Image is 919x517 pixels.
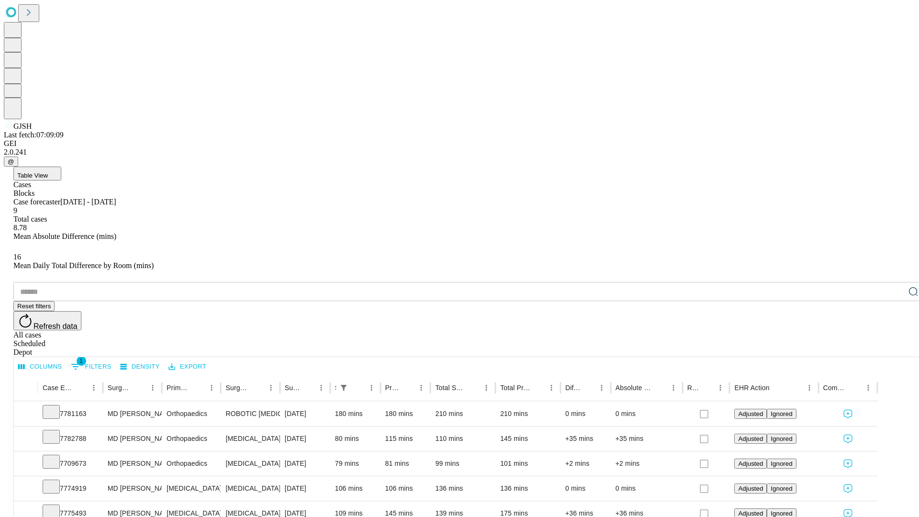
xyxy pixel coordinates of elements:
[166,360,209,374] button: Export
[301,381,314,394] button: Sort
[565,427,606,451] div: +35 mins
[734,459,767,469] button: Adjusted
[8,158,14,165] span: @
[108,384,132,392] div: Surgeon Name
[285,451,325,476] div: [DATE]
[545,381,558,394] button: Menu
[285,427,325,451] div: [DATE]
[13,122,32,130] span: GJSH
[13,198,60,206] span: Case forecaster
[687,384,700,392] div: Resolved in EHR
[13,167,61,180] button: Table View
[225,451,275,476] div: [MEDICAL_DATA] WITH [MEDICAL_DATA] REPAIR
[337,381,350,394] div: 1 active filter
[500,384,530,392] div: Total Predicted Duration
[582,381,595,394] button: Sort
[13,253,21,261] span: 16
[225,427,275,451] div: [MEDICAL_DATA] [MEDICAL_DATA]
[771,435,792,442] span: Ignored
[13,301,55,311] button: Reset filters
[167,384,191,392] div: Primary Service
[771,410,792,417] span: Ignored
[385,384,401,392] div: Predicted In Room Duration
[335,402,376,426] div: 180 mins
[653,381,667,394] button: Sort
[13,261,154,270] span: Mean Daily Total Difference by Room (mins)
[823,384,847,392] div: Comments
[401,381,415,394] button: Sort
[225,384,249,392] div: Surgery Name
[616,476,678,501] div: 0 mins
[738,460,763,467] span: Adjusted
[43,451,98,476] div: 7709673
[734,409,767,419] button: Adjusted
[767,483,796,494] button: Ignored
[767,409,796,419] button: Ignored
[264,381,278,394] button: Menu
[738,485,763,492] span: Adjusted
[118,360,162,374] button: Density
[43,427,98,451] div: 7782788
[616,402,678,426] div: 0 mins
[13,311,81,330] button: Refresh data
[108,402,157,426] div: MD [PERSON_NAME] [PERSON_NAME] Md
[191,381,205,394] button: Sort
[225,402,275,426] div: ROBOTIC [MEDICAL_DATA] KNEE TOTAL
[738,510,763,517] span: Adjusted
[4,148,915,157] div: 2.0.241
[767,434,796,444] button: Ignored
[133,381,146,394] button: Sort
[862,381,875,394] button: Menu
[565,476,606,501] div: 0 mins
[385,451,426,476] div: 81 mins
[285,476,325,501] div: [DATE]
[500,402,556,426] div: 210 mins
[167,427,216,451] div: Orthopaedics
[17,303,51,310] span: Reset filters
[714,381,727,394] button: Menu
[385,476,426,501] div: 106 mins
[385,402,426,426] div: 180 mins
[167,451,216,476] div: Orthopaedics
[565,402,606,426] div: 0 mins
[616,427,678,451] div: +35 mins
[480,381,493,394] button: Menu
[335,451,376,476] div: 79 mins
[700,381,714,394] button: Sort
[616,451,678,476] div: +2 mins
[500,451,556,476] div: 101 mins
[466,381,480,394] button: Sort
[385,427,426,451] div: 115 mins
[4,157,18,167] button: @
[285,402,325,426] div: [DATE]
[565,384,581,392] div: Difference
[167,476,216,501] div: [MEDICAL_DATA]
[13,206,17,214] span: 9
[19,431,33,448] button: Expand
[565,451,606,476] div: +2 mins
[435,402,491,426] div: 210 mins
[415,381,428,394] button: Menu
[335,427,376,451] div: 80 mins
[351,381,365,394] button: Sort
[435,427,491,451] div: 110 mins
[4,139,915,148] div: GEI
[87,381,101,394] button: Menu
[19,481,33,497] button: Expand
[771,510,792,517] span: Ignored
[667,381,680,394] button: Menu
[767,459,796,469] button: Ignored
[365,381,378,394] button: Menu
[435,476,491,501] div: 136 mins
[616,384,652,392] div: Absolute Difference
[225,476,275,501] div: [MEDICAL_DATA]
[19,406,33,423] button: Expand
[19,456,33,472] button: Expand
[771,485,792,492] span: Ignored
[77,356,86,366] span: 1
[251,381,264,394] button: Sort
[17,172,48,179] span: Table View
[771,460,792,467] span: Ignored
[13,224,27,232] span: 8.78
[68,359,114,374] button: Show filters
